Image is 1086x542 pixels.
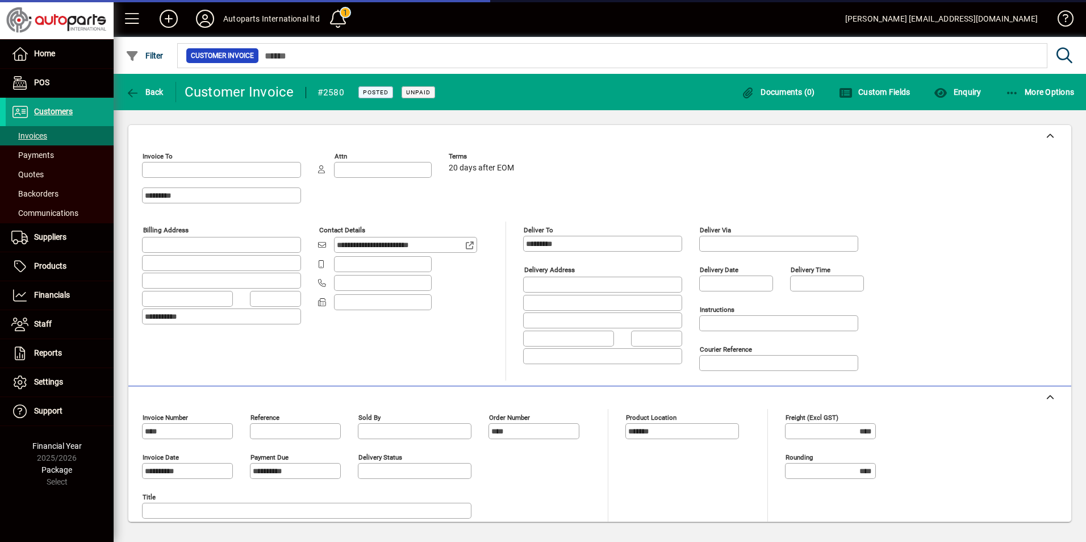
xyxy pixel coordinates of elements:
[363,89,389,96] span: Posted
[123,45,166,66] button: Filter
[34,348,62,357] span: Reports
[6,252,114,281] a: Products
[1003,82,1077,102] button: More Options
[123,82,166,102] button: Back
[6,126,114,145] a: Invoices
[6,339,114,368] a: Reports
[6,368,114,397] a: Settings
[358,453,402,461] mat-label: Delivery status
[143,493,156,501] mat-label: Title
[6,203,114,223] a: Communications
[786,414,838,422] mat-label: Freight (excl GST)
[358,414,381,422] mat-label: Sold by
[738,82,818,102] button: Documents (0)
[836,82,913,102] button: Custom Fields
[449,153,517,160] span: Terms
[700,306,734,314] mat-label: Instructions
[6,281,114,310] a: Financials
[6,310,114,339] a: Staff
[185,83,294,101] div: Customer Invoice
[700,226,731,234] mat-label: Deliver via
[524,226,553,234] mat-label: Deliver To
[34,49,55,58] span: Home
[449,164,514,173] span: 20 days after EOM
[845,10,1038,28] div: [PERSON_NAME] [EMAIL_ADDRESS][DOMAIN_NAME]
[191,50,254,61] span: Customer Invoice
[626,414,676,422] mat-label: Product location
[34,232,66,241] span: Suppliers
[34,78,49,87] span: POS
[41,465,72,474] span: Package
[151,9,187,29] button: Add
[34,261,66,270] span: Products
[700,345,752,353] mat-label: Courier Reference
[114,82,176,102] app-page-header-button: Back
[126,87,164,97] span: Back
[143,453,179,461] mat-label: Invoice date
[6,223,114,252] a: Suppliers
[489,414,530,422] mat-label: Order number
[700,266,738,274] mat-label: Delivery date
[11,151,54,160] span: Payments
[318,84,344,102] div: #2580
[6,165,114,184] a: Quotes
[741,87,815,97] span: Documents (0)
[11,209,78,218] span: Communications
[143,414,188,422] mat-label: Invoice number
[791,266,830,274] mat-label: Delivery time
[11,189,59,198] span: Backorders
[1049,2,1072,39] a: Knowledge Base
[32,441,82,451] span: Financial Year
[223,10,320,28] div: Autoparts International ltd
[126,51,164,60] span: Filter
[143,152,173,160] mat-label: Invoice To
[1005,87,1075,97] span: More Options
[839,87,910,97] span: Custom Fields
[34,406,62,415] span: Support
[934,87,981,97] span: Enquiry
[187,9,223,29] button: Profile
[34,377,63,386] span: Settings
[786,453,813,461] mat-label: Rounding
[6,397,114,426] a: Support
[250,414,279,422] mat-label: Reference
[335,152,347,160] mat-label: Attn
[34,107,73,116] span: Customers
[34,290,70,299] span: Financials
[931,82,984,102] button: Enquiry
[6,40,114,68] a: Home
[406,89,431,96] span: Unpaid
[11,170,44,179] span: Quotes
[11,131,47,140] span: Invoices
[6,69,114,97] a: POS
[34,319,52,328] span: Staff
[250,453,289,461] mat-label: Payment due
[6,184,114,203] a: Backorders
[6,145,114,165] a: Payments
